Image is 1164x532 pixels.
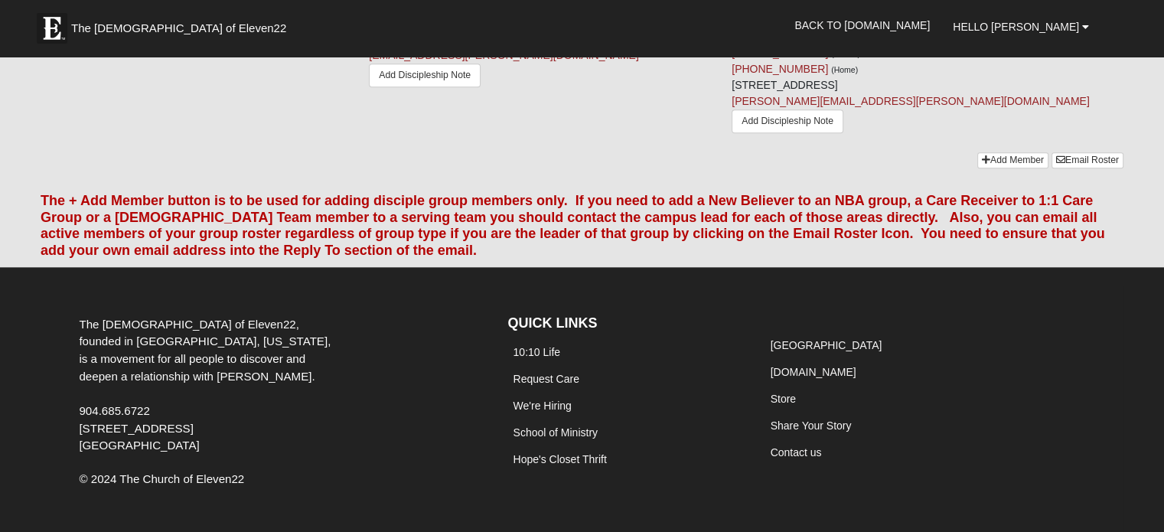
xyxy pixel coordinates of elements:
a: School of Ministry [513,426,597,439]
span: © 2024 The Church of Eleven22 [79,472,244,485]
a: [GEOGRAPHIC_DATA] [771,339,882,351]
font: The + Add Member button is to be used for adding disciple group members only. If you need to add ... [41,193,1105,258]
a: [PHONE_NUMBER] [732,63,828,75]
a: Store [771,393,796,405]
a: [DOMAIN_NAME] [771,366,856,378]
a: Add Member [977,152,1048,168]
a: The [DEMOGRAPHIC_DATA] of Eleven22 [29,5,335,44]
a: Request Care [513,373,579,385]
img: Eleven22 logo [37,13,67,44]
div: The [DEMOGRAPHIC_DATA] of Eleven22, founded in [GEOGRAPHIC_DATA], [US_STATE], is a movement for a... [67,316,353,455]
a: Contact us [771,446,822,459]
h4: QUICK LINKS [507,315,742,332]
a: Share Your Story [771,419,852,432]
a: Hello [PERSON_NAME] [941,8,1100,46]
a: We're Hiring [513,400,571,412]
div: [STREET_ADDRESS] [732,29,1090,140]
small: (Home) [831,65,858,74]
a: Email Roster [1052,152,1123,168]
span: [GEOGRAPHIC_DATA] [79,439,199,452]
a: Add Discipleship Note [732,109,843,133]
a: [PERSON_NAME][EMAIL_ADDRESS][PERSON_NAME][DOMAIN_NAME] [732,95,1090,107]
a: Back to [DOMAIN_NAME] [783,6,941,44]
a: 10:10 Life [513,346,560,358]
a: Hope's Closet Thrift [513,453,606,465]
a: Add Discipleship Note [369,64,481,87]
span: The [DEMOGRAPHIC_DATA] of Eleven22 [71,21,286,36]
span: Hello [PERSON_NAME] [953,21,1079,33]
